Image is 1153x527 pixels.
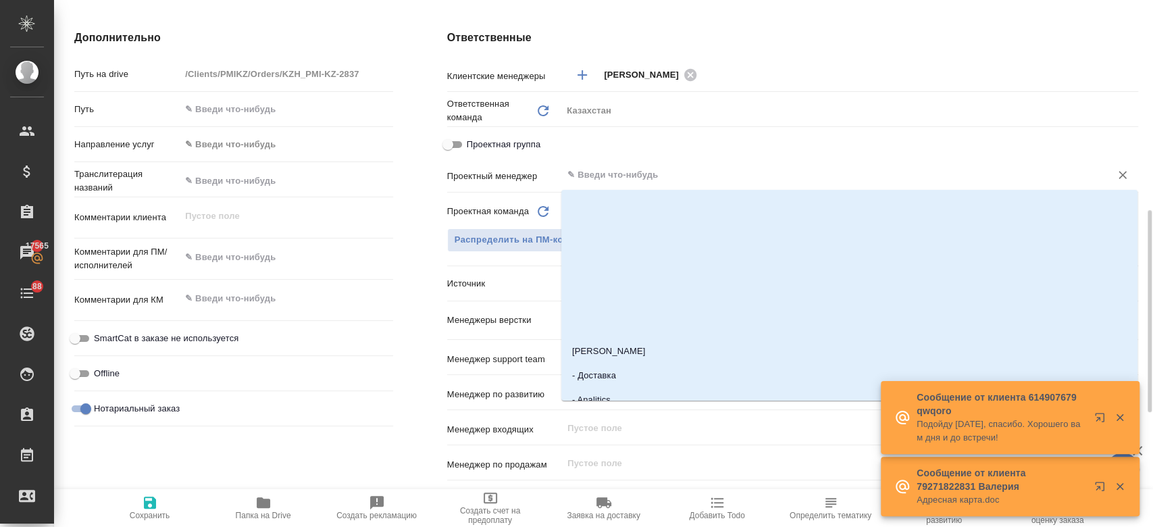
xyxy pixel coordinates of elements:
p: Комментарии для КМ [74,293,180,307]
span: 88 [24,280,50,293]
p: Проектная команда [447,205,529,218]
p: Комментарии клиента [74,211,180,224]
button: Сохранить [93,489,207,527]
span: Определить тематику [790,511,871,520]
span: Сохранить [130,511,170,520]
p: Транслитерация названий [74,168,180,195]
span: Распределить на ПМ-команду [455,232,592,248]
div: ✎ Введи что-нибудь [185,138,376,151]
p: Проектный менеджер [447,170,563,183]
p: Менеджеры верстки [447,313,563,327]
li: - Доставка [561,363,1137,388]
button: Определить тематику [774,489,888,527]
button: Создать счет на предоплату [434,489,547,527]
span: Offline [94,367,120,380]
p: Сообщение от клиента 614907679 qwqoro [917,391,1085,418]
input: Пустое поле [566,420,1106,436]
button: Открыть в новой вкладке [1086,473,1119,505]
button: Close [1131,174,1133,176]
a: 17565 [3,236,51,270]
li: - Analitics [561,388,1137,412]
p: Подойду [DATE], спасибо. Хорошего вам дня и до встречи! [917,418,1085,445]
button: Open [1131,74,1133,76]
div: Казахстан [562,99,1138,122]
p: Менеджер support team [447,353,563,366]
input: ✎ Введи что-нибудь [180,171,392,191]
button: Папка на Drive [207,489,320,527]
span: Создать рекламацию [336,511,417,520]
div: ✎ Введи что-нибудь [180,133,392,156]
a: 88 [3,276,51,310]
input: ✎ Введи что-нибудь [566,167,1089,183]
p: Адресная карта.doc [917,493,1085,507]
span: 17565 [18,239,57,253]
p: Направление услуг [74,138,180,151]
input: ✎ Введи что-нибудь [180,99,392,119]
input: Пустое поле [562,488,1138,507]
button: Закрыть [1106,411,1133,424]
button: Создать рекламацию [320,489,434,527]
h4: Ответственные [447,30,1138,46]
span: Нотариальный заказ [94,402,180,416]
p: Менеджер по продажам [447,458,563,472]
h4: Дополнительно [74,30,393,46]
button: Распределить на ПМ-команду [447,228,599,252]
p: Комментарии для ПМ/исполнителей [74,245,180,272]
p: Ответственная команда [447,97,536,124]
div: [PERSON_NAME] [604,66,701,83]
input: Пустое поле [180,64,392,84]
span: Проектная группа [467,138,540,151]
button: Открыть в новой вкладке [1086,404,1119,436]
p: Путь [74,103,180,116]
span: Добавить Todo [689,511,744,520]
span: Заявка на доставку [567,511,640,520]
input: Пустое поле [566,455,1106,471]
p: Клиентские менеджеры [447,70,563,83]
button: Очистить [1113,166,1132,184]
span: SmartCat в заказе не используется [94,332,238,345]
span: Папка на Drive [236,511,291,520]
button: Добавить Todo [661,489,774,527]
p: Менеджер входящих [447,423,563,436]
p: Путь на drive [74,68,180,81]
button: Закрыть [1106,480,1133,493]
p: Сообщение от клиента 79271822831 Валерия [917,466,1085,493]
span: [PERSON_NAME] [604,68,687,82]
p: Источник [447,277,563,291]
li: [PERSON_NAME] [561,339,1137,363]
p: Менеджер по развитию [447,388,563,401]
button: Добавить менеджера [566,59,598,91]
button: Заявка на доставку [547,489,661,527]
span: Создать счет на предоплату [442,506,539,525]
